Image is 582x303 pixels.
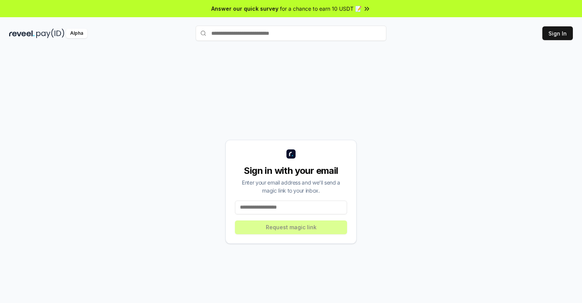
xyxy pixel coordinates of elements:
[211,5,278,13] span: Answer our quick survey
[36,29,64,38] img: pay_id
[66,29,87,38] div: Alpha
[280,5,362,13] span: for a chance to earn 10 USDT 📝
[9,29,35,38] img: reveel_dark
[235,178,347,194] div: Enter your email address and we’ll send a magic link to your inbox.
[286,149,296,159] img: logo_small
[235,165,347,177] div: Sign in with your email
[542,26,573,40] button: Sign In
